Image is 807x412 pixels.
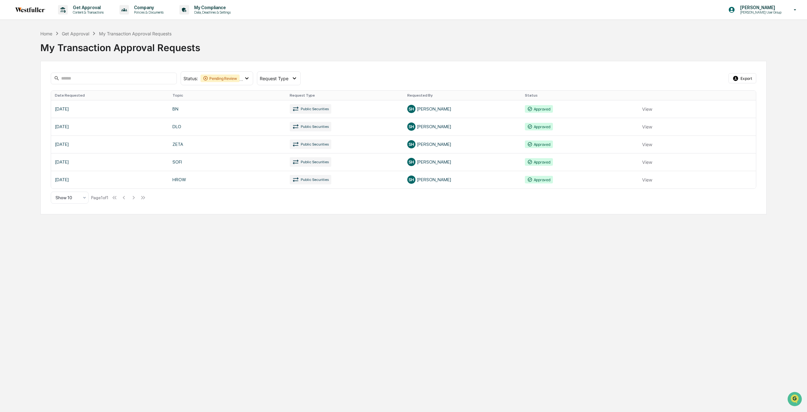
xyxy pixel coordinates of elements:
div: My Transaction Approval Requests [40,37,767,53]
p: [PERSON_NAME] User Group [735,10,785,15]
th: Topic [169,91,286,100]
div: We're available if you need us! [21,55,80,60]
span: Status : [183,76,198,81]
th: Date Requested [51,91,169,100]
span: Request Type [260,76,288,81]
div: Home [40,31,52,36]
p: [PERSON_NAME] [735,5,785,10]
a: 🗄️Attestations [43,77,81,88]
a: Powered byPylon [44,107,76,112]
th: Status [521,91,639,100]
img: logo [15,7,45,12]
div: Start new chat [21,48,103,55]
div: 🗄️ [46,80,51,85]
a: 🖐️Preclearance [4,77,43,88]
button: Export [729,73,756,83]
a: 🔎Data Lookup [4,89,42,100]
span: Preclearance [13,80,41,86]
span: Data Lookup [13,92,40,98]
th: Request Type [286,91,403,100]
div: Get Approval [62,31,89,36]
p: Policies & Documents [129,10,167,15]
div: 🖐️ [6,80,11,85]
iframe: Open customer support [787,391,804,408]
p: Content & Transactions [68,10,107,15]
span: Attestations [52,80,78,86]
div: My Transaction Approval Requests [99,31,171,36]
div: Page 1 of 1 [91,195,108,200]
span: Pylon [63,107,76,112]
img: 1746055101610-c473b297-6a78-478c-a979-82029cc54cd1 [6,48,18,60]
div: 🔎 [6,92,11,97]
p: Get Approval [68,5,107,10]
div: Pending Review [200,75,240,82]
p: Company [129,5,167,10]
p: My Compliance [189,5,234,10]
p: How can we help? [6,13,115,23]
th: Requested By [403,91,521,100]
button: Start new chat [107,50,115,58]
p: Data, Deadlines & Settings [189,10,234,15]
